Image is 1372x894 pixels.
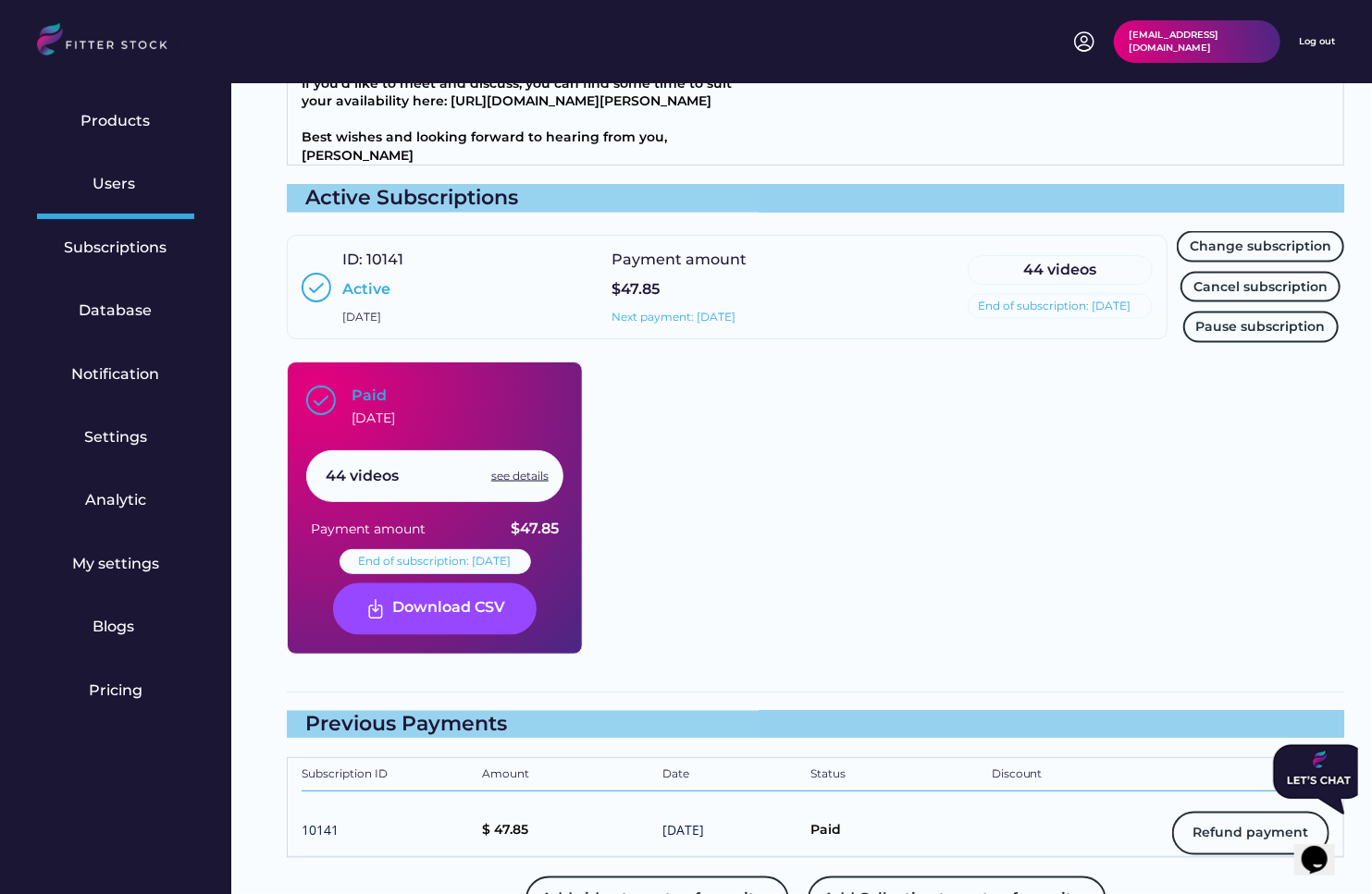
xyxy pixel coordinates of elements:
img: Group%201000002397.svg [306,386,336,415]
div: [EMAIL_ADDRESS][DOMAIN_NAME] [1129,29,1266,55]
div: Next payment: [DATE] [612,310,735,325]
img: profile-circle.svg [1073,31,1095,53]
img: LOGO.svg [37,23,183,61]
div: End of subscription: [DATE] [978,299,1131,314]
div: End of subscription: [DATE] [359,554,512,569]
div: [DATE] [663,822,802,845]
div: Pricing [89,680,142,701]
div: $47.85 [612,279,660,300]
div: My settings [72,554,159,574]
div: Log out [1299,35,1335,48]
div: Subscription ID [302,767,473,786]
div: Amount [482,767,653,786]
div: see details [491,469,549,484]
div: 44 videos [326,466,399,486]
img: Group%201000002397.svg [302,273,331,302]
div: Settings [84,427,147,447]
div: 44 videos [978,260,1143,280]
div: Active Subscriptions [287,184,1344,213]
div: Payment amount [311,520,426,539]
div: Blogs [93,617,139,637]
div: Date [663,767,802,786]
div: Analytic [85,490,146,510]
img: Frame%20%287%29.svg [365,598,387,620]
button: Change subscription [1177,231,1344,263]
div: Active [342,279,390,300]
div: Download CSV [393,598,506,620]
div: [DATE] [342,310,381,325]
div: Notification [72,364,160,385]
img: Chat attention grabber [7,7,100,78]
div: Previous Payments [287,711,1344,740]
iframe: chat widget [1266,737,1358,822]
button: Pause subscription [1183,312,1339,343]
div: $47.85 [511,519,559,539]
div: Paid [811,822,983,845]
div: Products [81,111,151,131]
div: Subscriptions [65,238,167,258]
iframe: chat widget [1294,820,1353,876]
div: Database [80,300,153,321]
div: Payment amount [612,250,750,270]
button: Refund payment [1172,812,1329,856]
div: Paid [352,386,387,406]
button: Cancel subscription [1180,272,1341,303]
div: $ 47.85 [482,822,653,845]
div: 10141 [302,822,473,845]
div: Discount [992,767,1163,786]
div: Users [93,174,139,194]
div: Status [811,767,983,786]
div: ID: 10141 [342,250,403,270]
div: [DATE] [352,410,395,428]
